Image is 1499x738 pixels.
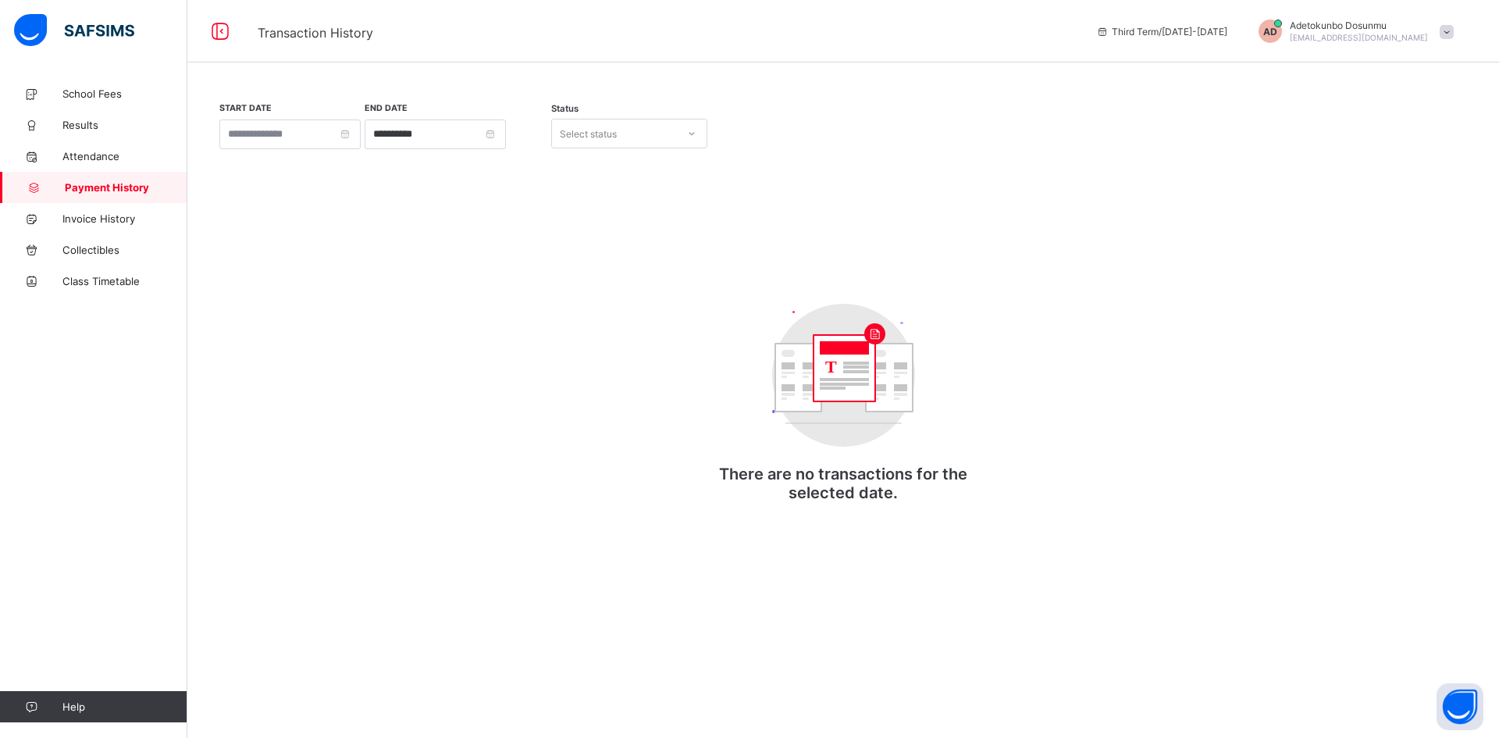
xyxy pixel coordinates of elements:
[62,701,187,713] span: Help
[1290,33,1428,42] span: [EMAIL_ADDRESS][DOMAIN_NAME]
[65,181,187,194] span: Payment History
[258,25,373,41] span: Transaction History
[687,288,999,533] div: There are no transactions for the selected date.
[1263,26,1277,37] span: AD
[365,103,408,113] label: End Date
[62,275,187,287] span: Class Timetable
[1290,20,1428,31] span: Adetokunbo Dosunmu
[62,150,187,162] span: Attendance
[551,103,579,114] span: Status
[560,119,617,148] div: Select status
[824,357,836,376] tspan: T
[62,119,187,131] span: Results
[219,103,272,113] label: Start Date
[62,244,187,256] span: Collectibles
[62,87,187,100] span: School Fees
[62,212,187,225] span: Invoice History
[687,465,999,502] p: There are no transactions for the selected date.
[14,14,134,47] img: safsims
[1096,26,1227,37] span: session/term information
[1437,683,1483,730] button: Open asap
[1243,20,1462,43] div: AdetokunboDosunmu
